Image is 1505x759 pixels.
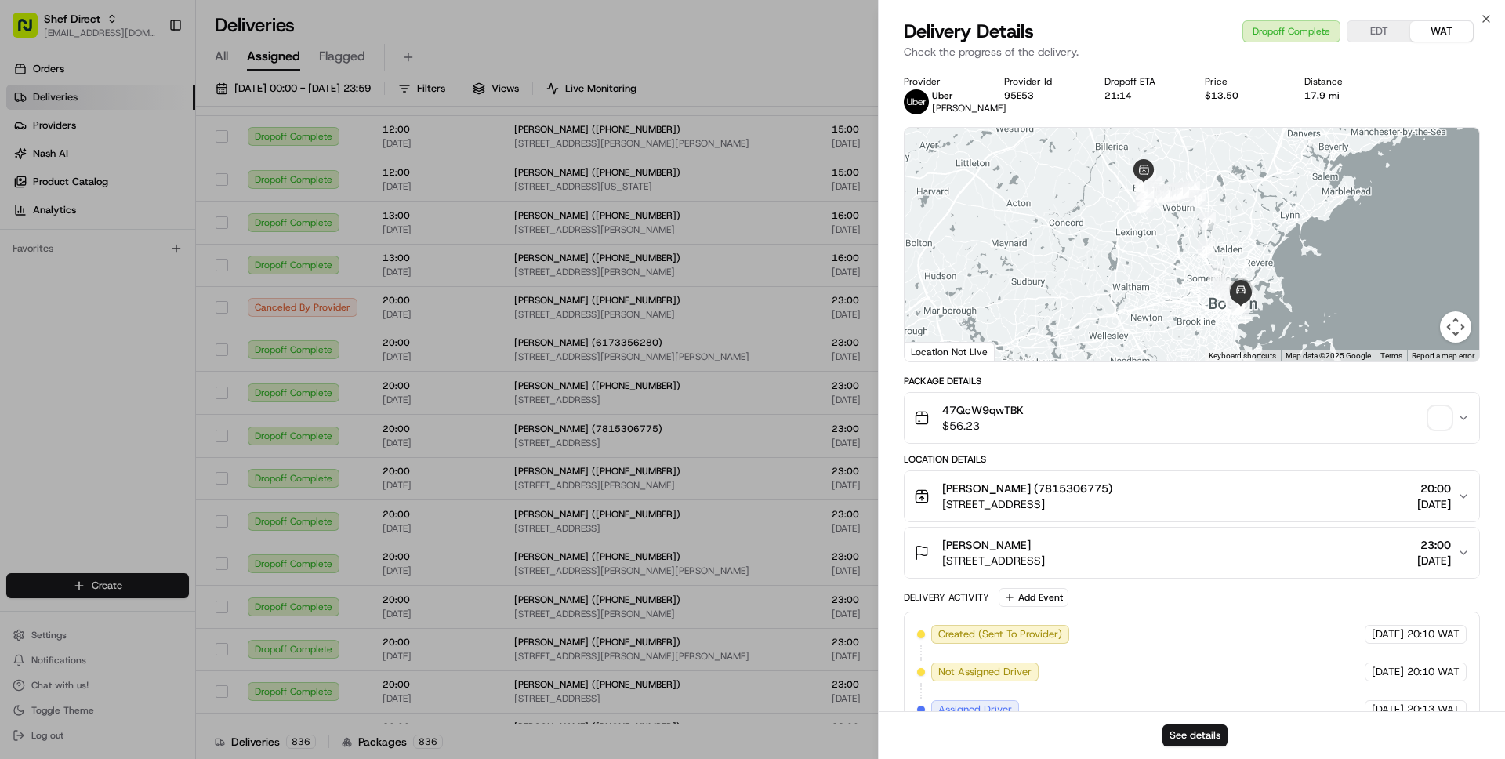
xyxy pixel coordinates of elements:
[1412,351,1474,360] a: Report a map error
[1139,170,1156,187] div: 9
[1199,212,1216,230] div: 20
[908,341,960,361] a: Open this area in Google Maps (opens a new window)
[53,150,257,165] div: Start new chat
[1183,181,1200,198] div: 18
[1224,288,1241,305] div: 27
[156,266,190,278] span: Pylon
[942,418,1024,434] span: $56.23
[1304,89,1380,102] div: 17.9 mi
[1440,311,1471,343] button: Map camera controls
[942,496,1112,512] span: [STREET_ADDRESS]
[1217,281,1234,298] div: 25
[904,375,1480,387] div: Package Details
[904,19,1034,44] span: Delivery Details
[16,16,47,47] img: Nash
[16,63,285,88] p: Welcome 👋
[1189,190,1206,207] div: 19
[126,221,258,249] a: 💻API Documentation
[905,393,1479,443] button: 47QcW9qwTBK$56.23
[1410,21,1473,42] button: WAT
[1417,481,1451,496] span: 20:00
[16,150,44,178] img: 1736555255976-a54dd68f-1ca7-489b-9aae-adbdc363a1c4
[1136,195,1153,212] div: 2
[932,102,1006,114] span: [PERSON_NAME]
[938,703,1012,717] span: Assigned Driver
[111,265,190,278] a: Powered byPylon
[1198,241,1215,258] div: 21
[1417,496,1451,512] span: [DATE]
[41,101,259,118] input: Clear
[905,471,1479,521] button: [PERSON_NAME] (7815306775)[STREET_ADDRESS]20:00[DATE]
[1407,627,1460,641] span: 20:10 WAT
[9,221,126,249] a: 📗Knowledge Base
[1205,75,1280,88] div: Price
[904,453,1480,466] div: Location Details
[1407,703,1460,717] span: 20:13 WAT
[1417,553,1451,568] span: [DATE]
[1208,265,1225,282] div: 22
[942,553,1045,568] span: [STREET_ADDRESS]
[932,89,953,102] span: Uber
[267,154,285,173] button: Start new chat
[1209,350,1276,361] button: Keyboard shortcuts
[1157,186,1174,203] div: 13
[1154,184,1171,202] div: 12
[1213,275,1230,292] div: 23
[1104,75,1180,88] div: Dropoff ETA
[16,229,28,241] div: 📗
[31,227,120,243] span: Knowledge Base
[938,665,1032,679] span: Not Assigned Driver
[1104,89,1180,102] div: 21:14
[942,481,1112,496] span: [PERSON_NAME] (7815306775)
[1135,196,1152,213] div: 1
[1407,665,1460,679] span: 20:10 WAT
[908,341,960,361] img: Google
[1162,724,1228,746] button: See details
[1170,183,1187,201] div: 15
[1214,278,1231,296] div: 24
[942,537,1031,553] span: [PERSON_NAME]
[1286,351,1371,360] span: Map data ©2025 Google
[148,227,252,243] span: API Documentation
[1144,176,1162,194] div: 10
[904,44,1480,60] p: Check the progress of the delivery.
[1231,298,1249,315] div: 30
[904,89,929,114] img: uber-new-logo.jpeg
[938,627,1062,641] span: Created (Sent To Provider)
[1372,703,1404,717] span: [DATE]
[1220,284,1237,301] div: 26
[905,528,1479,578] button: [PERSON_NAME][STREET_ADDRESS]23:00[DATE]
[1380,351,1402,360] a: Terms (opens in new tab)
[905,342,995,361] div: Location Not Live
[1372,627,1404,641] span: [DATE]
[1347,21,1410,42] button: EDT
[132,229,145,241] div: 💻
[1162,184,1180,202] div: 14
[999,588,1068,607] button: Add Event
[1232,298,1249,315] div: 31
[53,165,198,178] div: We're available if you need us!
[1205,89,1280,102] div: $13.50
[1176,182,1193,199] div: 17
[1417,537,1451,553] span: 23:00
[1004,89,1034,102] button: 95E53
[904,75,979,88] div: Provider
[1304,75,1380,88] div: Distance
[942,402,1024,418] span: 47QcW9qwTBK
[1148,181,1165,198] div: 11
[1172,183,1189,200] div: 16
[904,591,989,604] div: Delivery Activity
[1372,665,1404,679] span: [DATE]
[1004,75,1079,88] div: Provider Id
